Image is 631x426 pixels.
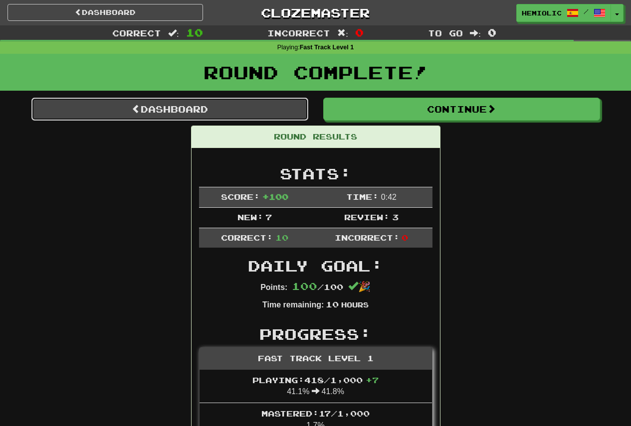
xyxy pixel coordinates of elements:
[341,300,369,309] small: Hours
[402,233,408,242] span: 0
[344,212,390,222] span: Review:
[522,8,562,17] span: Hemiolic
[275,233,288,242] span: 10
[292,280,317,292] span: 100
[112,28,161,38] span: Correct
[355,26,364,38] span: 0
[199,165,432,182] h2: Stats:
[200,370,432,404] li: 41.1% 41.8%
[199,258,432,274] h2: Daily Goal:
[262,300,324,309] strong: Time remaining:
[470,29,481,37] span: :
[200,348,432,370] div: Fast Track Level 1
[3,62,628,82] h1: Round Complete!
[335,233,400,242] span: Incorrect:
[348,281,371,292] span: 🎉
[292,282,343,291] span: / 100
[428,28,463,38] span: To go
[261,409,370,418] span: Mastered: 17 / 1,000
[265,212,272,222] span: 7
[186,26,203,38] span: 10
[252,375,379,385] span: Playing: 418 / 1,000
[392,212,399,222] span: 3
[168,29,179,37] span: :
[381,193,397,201] span: 0 : 42
[346,192,379,201] span: Time:
[584,8,589,15] span: /
[300,44,354,51] strong: Fast Track Level 1
[218,4,414,21] a: Clozemaster
[323,98,600,121] button: Continue
[262,192,288,201] span: + 100
[516,4,611,22] a: Hemiolic /
[260,283,287,291] strong: Points:
[7,4,203,21] a: Dashboard
[221,233,273,242] span: Correct:
[192,126,440,148] div: Round Results
[488,26,496,38] span: 0
[326,299,339,309] span: 10
[199,326,432,342] h2: Progress:
[366,375,379,385] span: + 7
[237,212,263,222] span: New:
[221,192,260,201] span: Score:
[267,28,330,38] span: Incorrect
[31,98,308,121] a: Dashboard
[337,29,348,37] span: :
